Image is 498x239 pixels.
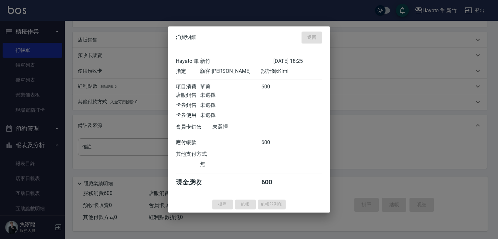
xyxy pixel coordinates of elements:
div: 未選擇 [200,92,261,99]
div: 單剪 [200,84,261,90]
div: [DATE] 18:25 [273,58,322,65]
div: 現金應收 [176,178,212,187]
div: 無 [200,161,261,168]
div: 卡券使用 [176,112,200,119]
div: 設計師: Kimi [261,68,322,75]
div: 顧客: [PERSON_NAME] [200,68,261,75]
div: 應付帳款 [176,139,200,146]
div: 未選擇 [200,112,261,119]
div: 卡券銷售 [176,102,200,109]
div: 項目消費 [176,84,200,90]
div: Hayato 隼 新竹 [176,58,273,65]
div: 未選擇 [200,102,261,109]
div: 600 [261,139,286,146]
div: 會員卡銷售 [176,124,212,131]
div: 店販銷售 [176,92,200,99]
div: 其他支付方式 [176,151,225,158]
div: 指定 [176,68,200,75]
div: 600 [261,178,286,187]
div: 600 [261,84,286,90]
div: 未選擇 [212,124,273,131]
span: 消費明細 [176,34,196,41]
